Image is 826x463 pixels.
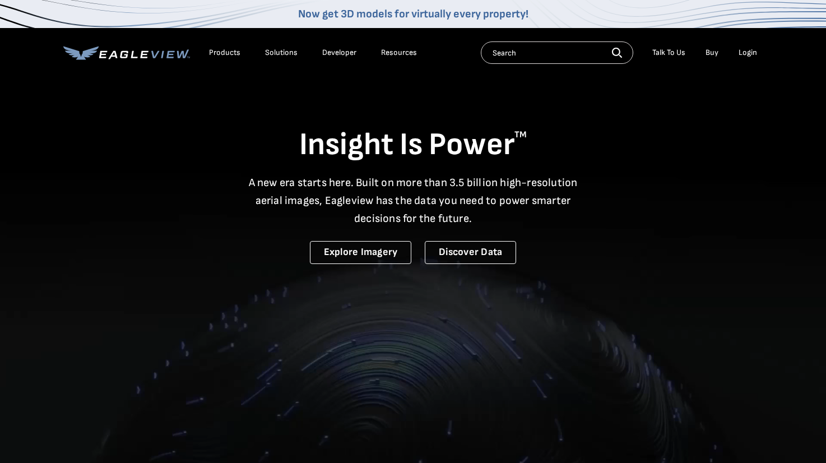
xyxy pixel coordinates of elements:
div: Solutions [265,48,298,58]
a: Discover Data [425,241,516,264]
div: Login [739,48,757,58]
sup: TM [514,129,527,140]
a: Now get 3D models for virtually every property! [298,7,528,21]
p: A new era starts here. Built on more than 3.5 billion high-resolution aerial images, Eagleview ha... [242,174,584,228]
h1: Insight Is Power [63,126,763,165]
div: Products [209,48,240,58]
div: Talk To Us [652,48,685,58]
a: Developer [322,48,356,58]
div: Resources [381,48,417,58]
a: Buy [706,48,718,58]
a: Explore Imagery [310,241,412,264]
input: Search [481,41,633,64]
